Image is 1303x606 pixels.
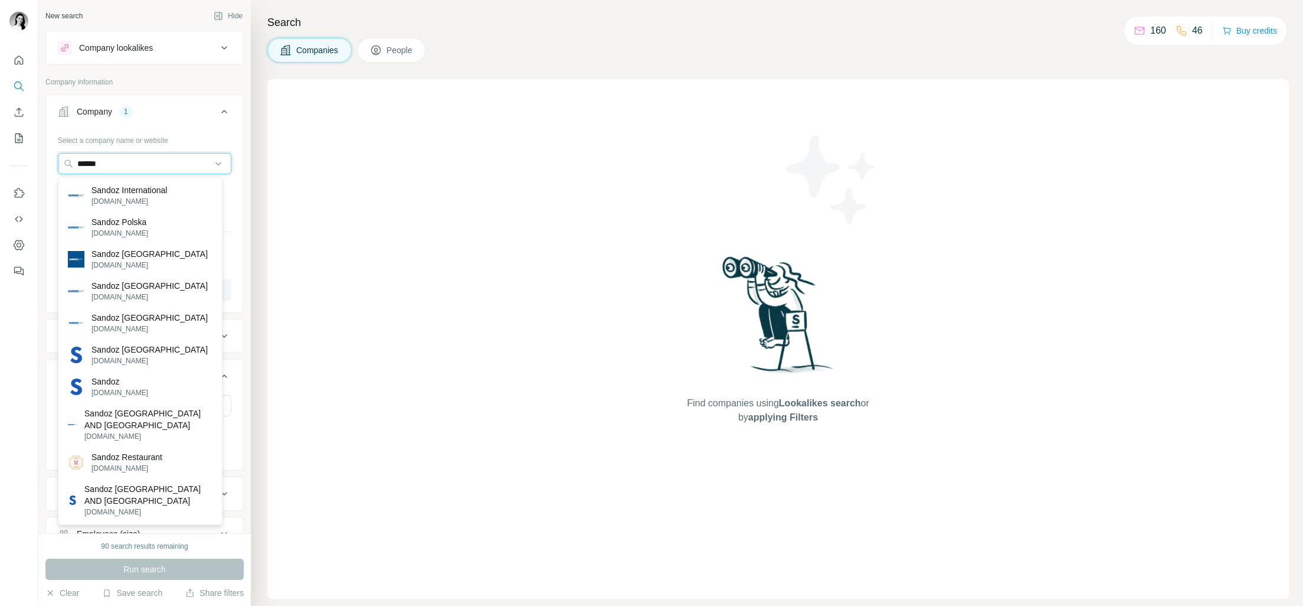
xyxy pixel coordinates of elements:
span: applying Filters [748,412,818,422]
img: Avatar [9,12,28,31]
span: Find companies using or by [683,396,872,425]
p: [DOMAIN_NAME] [91,387,148,398]
div: Select a company name or website [58,131,231,146]
span: People [387,44,414,56]
p: Sandoz [GEOGRAPHIC_DATA] [91,344,208,356]
p: [DOMAIN_NAME] [84,507,212,517]
button: Employees (size) [46,520,243,548]
button: Search [9,76,28,97]
p: Sandoz [GEOGRAPHIC_DATA] [91,280,208,292]
h4: Search [267,14,1289,31]
img: Sandoz [68,379,84,395]
img: Sandoz Italia [68,283,84,299]
img: Sandoz Polska [68,219,84,236]
p: [DOMAIN_NAME] [91,292,208,302]
p: Sandoz Restaurant [91,451,162,463]
p: [DOMAIN_NAME] [91,196,167,207]
p: Company information [45,77,244,87]
p: Sandoz [GEOGRAPHIC_DATA] AND [GEOGRAPHIC_DATA] [84,483,212,507]
button: Save search [102,587,162,599]
p: Sandoz [GEOGRAPHIC_DATA] [91,248,208,260]
img: Sandoz Canada [68,251,84,268]
p: Sandoz [GEOGRAPHIC_DATA] AND [GEOGRAPHIC_DATA] [84,408,212,431]
p: Sandoz [GEOGRAPHIC_DATA] [91,312,208,324]
div: Company lookalikes [79,42,153,54]
button: Company lookalikes [46,34,243,62]
img: Sandoz Czech Republic [68,347,84,363]
button: Feedback [9,260,28,282]
img: Sandoz International [68,187,84,204]
p: Sandoz [91,376,148,387]
p: [DOMAIN_NAME] [91,463,162,474]
img: Surfe Illustration - Woman searching with binoculars [717,253,840,385]
button: Industry [46,322,243,350]
p: [DOMAIN_NAME] [91,356,208,366]
img: Sandoz Restaurant [68,454,84,471]
div: Employees (size) [77,528,140,540]
button: Share filters [185,587,244,599]
div: Company [77,106,112,118]
p: [DOMAIN_NAME] [84,431,212,442]
p: Sandoz International [91,184,167,196]
p: [DOMAIN_NAME] [91,324,208,334]
p: [DOMAIN_NAME] [91,260,208,271]
button: Annual revenue ($) [46,480,243,508]
button: Use Surfe on LinkedIn [9,183,28,204]
button: Enrich CSV [9,102,28,123]
img: Sandoz France [68,315,84,331]
p: 46 [1192,24,1203,38]
p: 160 [1150,24,1166,38]
p: [DOMAIN_NAME] [91,228,148,239]
button: HQ location1 [46,362,243,395]
div: New search [45,11,83,21]
button: Use Surfe API [9,208,28,230]
button: Buy credits [1222,22,1277,39]
span: Companies [296,44,339,56]
p: Sandoz Polska [91,216,148,228]
button: Dashboard [9,234,28,256]
button: Quick start [9,50,28,71]
button: Hide [205,7,251,25]
img: Surfe Illustration - Stars [778,126,885,233]
div: 90 search results remaining [101,541,188,552]
button: Clear [45,587,79,599]
button: My lists [9,128,28,149]
img: Sandoz Australia AND New Zealand [68,420,77,429]
div: 1 [119,106,133,117]
span: Lookalikes search [779,398,861,408]
button: Company1 [46,97,243,131]
img: Sandoz UK AND Ireland [68,496,77,505]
